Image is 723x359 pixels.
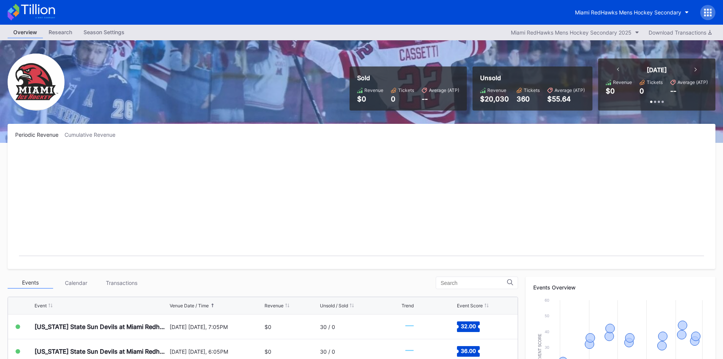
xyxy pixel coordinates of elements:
[545,313,549,318] text: 50
[35,348,168,355] div: [US_STATE] State Sun Devils at Miami Redhawks Mens Hockey
[429,87,459,93] div: Average (ATP)
[647,66,667,74] div: [DATE]
[545,298,549,302] text: 60
[647,79,663,85] div: Tickets
[640,87,644,95] div: 0
[65,131,121,138] div: Cumulative Revenue
[606,87,615,95] div: $0
[8,54,65,111] img: Miami_RedHawks_Mens_Hockey_Secondary.png
[461,348,476,354] text: 36.00
[35,303,47,308] div: Event
[170,348,263,355] div: [DATE] [DATE], 6:05PM
[265,348,271,355] div: $0
[422,95,459,103] div: --
[53,277,99,289] div: Calendar
[170,324,263,330] div: [DATE] [DATE], 7:05PM
[517,95,540,103] div: 360
[677,79,708,85] div: Average (ATP)
[35,323,168,331] div: [US_STATE] State Sun Devils at Miami Redhawks Mens Hockey
[78,27,130,38] a: Season Settings
[441,280,507,286] input: Search
[575,9,681,16] div: Miami RedHawks Mens Hockey Secondary
[457,303,483,308] div: Event Score
[402,317,424,336] svg: Chart title
[569,5,695,19] button: Miami RedHawks Mens Hockey Secondary
[533,284,708,291] div: Events Overview
[461,323,476,329] text: 32.00
[170,303,209,308] div: Venue Date / Time
[480,95,509,103] div: $20,030
[265,324,271,330] div: $0
[670,87,676,95] div: --
[99,277,144,289] div: Transactions
[357,74,459,82] div: Sold
[391,95,414,103] div: 0
[320,348,335,355] div: 30 / 0
[364,87,383,93] div: Revenue
[507,27,643,38] button: Miami RedHawks Mens Hockey Secondary 2025
[398,87,414,93] div: Tickets
[480,74,585,82] div: Unsold
[15,147,708,261] svg: Chart title
[645,27,715,38] button: Download Transactions
[265,303,284,308] div: Revenue
[15,131,65,138] div: Periodic Revenue
[8,27,43,38] a: Overview
[547,95,585,103] div: $55.64
[511,29,632,36] div: Miami RedHawks Mens Hockey Secondary 2025
[545,329,549,334] text: 40
[487,87,506,93] div: Revenue
[402,303,414,308] div: Trend
[554,87,585,93] div: Average (ATP)
[613,79,632,85] div: Revenue
[8,277,53,289] div: Events
[43,27,78,38] a: Research
[320,324,335,330] div: 30 / 0
[649,29,712,36] div: Download Transactions
[545,345,549,350] text: 30
[524,87,540,93] div: Tickets
[320,303,348,308] div: Unsold / Sold
[357,95,383,103] div: $0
